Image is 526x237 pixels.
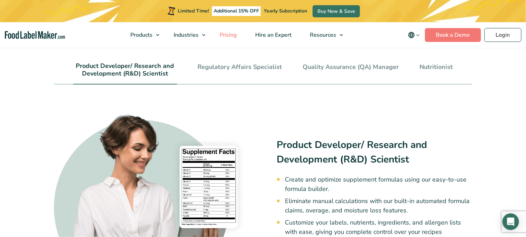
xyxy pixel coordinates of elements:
[264,8,307,14] span: Yearly Subscription
[502,213,519,230] div: Open Intercom Messenger
[308,31,337,39] span: Resources
[198,63,282,71] a: Regulatory Affairs Specialist
[425,28,481,42] a: Book a Demo
[211,22,244,48] a: Pricing
[420,63,453,71] a: Nutritionist
[178,8,209,14] span: Limited Time!
[253,31,292,39] span: Hire an Expert
[420,62,453,85] li: Nutritionist
[121,22,163,48] a: Products
[73,62,177,85] li: Product Developer/ Research and Development (R&D) Scientist
[69,40,74,46] img: tab_keywords_by_traffic_grey.svg
[26,41,62,45] div: Domain Overview
[19,11,34,17] div: v 4.0.25
[301,22,347,48] a: Resources
[212,6,261,16] span: Additional 15% OFF
[285,196,472,215] li: Eliminate manual calculations with our built-in automated formula claims, overage, and moisture l...
[303,63,399,71] a: Quality Assurance (QA) Manager
[76,41,117,45] div: Keywords by Traffic
[285,218,472,237] li: Customize your labels, nutrients, ingredients, and allergen lists with ease, giving you complete ...
[285,175,472,194] li: Create and optimize supplement formulas using our easy-to-use formula builder.
[128,31,153,39] span: Products
[485,28,522,42] a: Login
[246,22,299,48] a: Hire an Expert
[19,40,24,46] img: tab_domain_overview_orange.svg
[73,62,177,77] a: Product Developer/ Research and Development (R&D) Scientist
[11,11,17,17] img: logo_orange.svg
[172,31,199,39] span: Industries
[313,5,360,17] a: Buy Now & Save
[165,22,209,48] a: Industries
[11,18,17,24] img: website_grey.svg
[218,31,238,39] span: Pricing
[198,62,282,85] li: Regulatory Affairs Specialist
[18,18,76,24] div: Domain: [DOMAIN_NAME]
[277,138,472,167] h3: Product Developer/ Research and Development (R&D) Scientist
[303,62,399,85] li: Quality Assurance (QA) Manager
